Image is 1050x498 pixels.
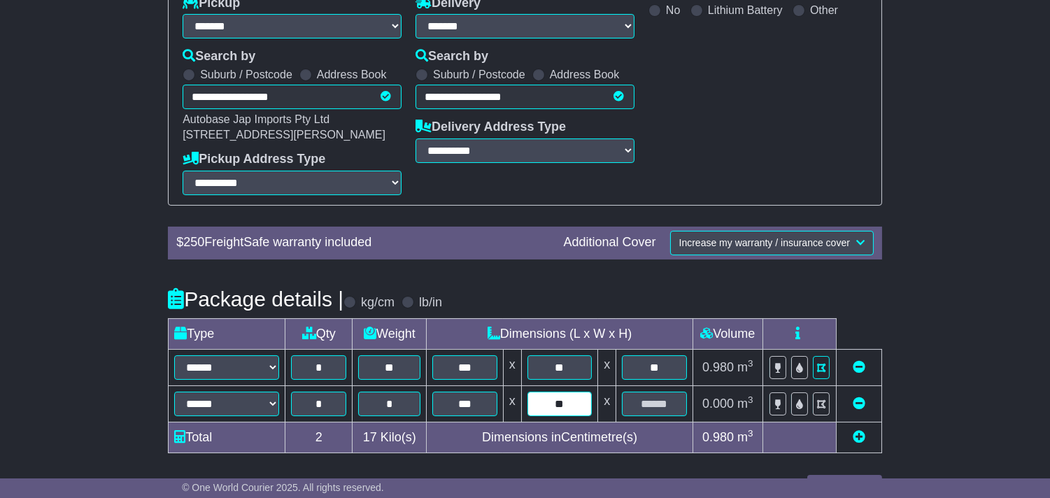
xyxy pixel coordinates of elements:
td: x [598,349,616,385]
span: m [737,430,753,444]
div: Additional Cover [557,235,663,250]
span: m [737,397,753,411]
span: © One World Courier 2025. All rights reserved. [182,482,384,493]
td: Weight [353,318,427,349]
button: Increase my warranty / insurance cover [670,231,874,255]
label: Pickup Address Type [183,152,325,167]
label: Address Book [550,68,620,81]
label: Other [810,3,838,17]
td: Volume [693,318,762,349]
label: Lithium Battery [708,3,783,17]
label: Suburb / Postcode [433,68,525,81]
label: No [666,3,680,17]
td: 2 [285,422,353,453]
h4: Package details | [168,287,343,311]
td: x [503,385,521,422]
sup: 3 [748,394,753,405]
a: Remove this item [853,360,865,374]
span: 0.000 [702,397,734,411]
sup: 3 [748,358,753,369]
td: Dimensions (L x W x H) [427,318,693,349]
td: Qty [285,318,353,349]
a: Remove this item [853,397,865,411]
span: 250 [183,235,204,249]
span: 0.980 [702,430,734,444]
td: Total [169,422,285,453]
td: Dimensions in Centimetre(s) [427,422,693,453]
label: Search by [416,49,488,64]
span: 0.980 [702,360,734,374]
td: x [503,349,521,385]
span: 17 [363,430,377,444]
td: Kilo(s) [353,422,427,453]
sup: 3 [748,428,753,439]
label: Suburb / Postcode [200,68,292,81]
label: Address Book [317,68,387,81]
td: x [598,385,616,422]
span: Increase my warranty / insurance cover [679,237,850,248]
span: m [737,360,753,374]
label: Search by [183,49,255,64]
div: $ FreightSafe warranty included [169,235,556,250]
label: kg/cm [361,295,395,311]
td: Type [169,318,285,349]
span: [STREET_ADDRESS][PERSON_NAME] [183,129,385,141]
span: Autobase Jap Imports Pty Ltd [183,113,329,125]
label: Delivery Address Type [416,120,566,135]
a: Add new item [853,430,865,444]
label: lb/in [419,295,442,311]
